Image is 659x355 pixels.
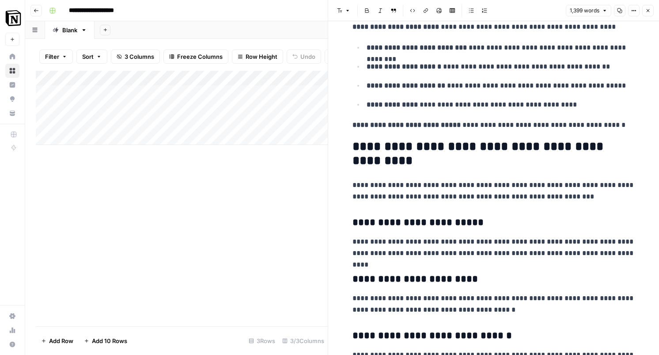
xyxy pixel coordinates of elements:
[39,50,73,64] button: Filter
[49,336,73,345] span: Add Row
[76,50,107,64] button: Sort
[111,50,160,64] button: 3 Columns
[5,337,19,351] button: Help + Support
[279,334,328,348] div: 3/3 Columns
[5,309,19,323] a: Settings
[5,92,19,106] a: Opportunities
[5,106,19,120] a: Your Data
[62,26,77,34] div: Blank
[287,50,321,64] button: Undo
[92,336,127,345] span: Add 10 Rows
[566,5,611,16] button: 1,399 words
[5,323,19,337] a: Usage
[45,52,59,61] span: Filter
[5,64,19,78] a: Browse
[5,78,19,92] a: Insights
[82,52,94,61] span: Sort
[300,52,315,61] span: Undo
[163,50,228,64] button: Freeze Columns
[125,52,154,61] span: 3 Columns
[79,334,133,348] button: Add 10 Rows
[36,334,79,348] button: Add Row
[45,21,95,39] a: Blank
[5,10,21,26] img: Notion Logo
[232,50,283,64] button: Row Height
[5,7,19,29] button: Workspace: Notion
[246,52,277,61] span: Row Height
[5,50,19,64] a: Home
[245,334,279,348] div: 3 Rows
[177,52,223,61] span: Freeze Columns
[570,7,599,15] span: 1,399 words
